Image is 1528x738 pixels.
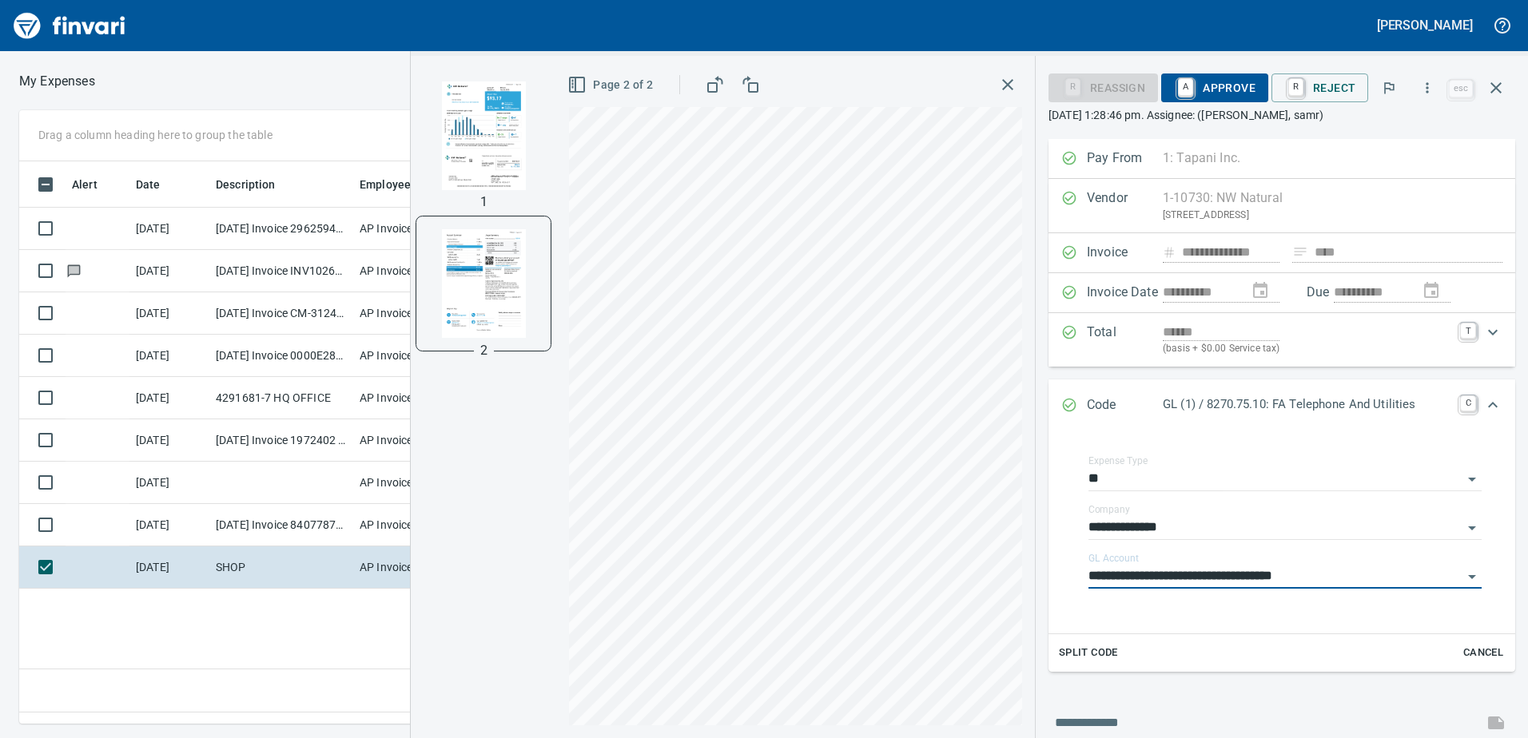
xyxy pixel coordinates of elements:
td: AP Invoices [353,335,473,377]
td: AP Invoices [353,250,473,292]
img: Finvari [10,6,129,45]
span: Has messages [66,265,82,276]
a: A [1178,78,1193,96]
p: GL (1) / 8270.75.10: FA Telephone And Utilities [1163,395,1450,414]
span: Employee [360,175,432,194]
img: Page 1 [429,81,538,190]
td: [DATE] [129,546,209,589]
td: AP Invoices [353,292,473,335]
span: Description [216,175,296,194]
span: Date [136,175,161,194]
button: Flag [1371,70,1407,105]
button: Cancel [1458,641,1509,665]
td: AP Invoices [353,462,473,504]
span: Alert [72,175,97,194]
button: Open [1461,468,1483,490]
td: AP Invoices [353,208,473,250]
span: Employee [360,175,411,194]
p: (basis + $0.00 Service tax) [1163,341,1450,357]
span: Description [216,175,276,194]
td: [DATE] Invoice INV10264176 from [GEOGRAPHIC_DATA] (1-24796) [209,250,353,292]
td: [DATE] [129,335,209,377]
td: [DATE] Invoice 29625949 from [PERSON_NAME] Hvac Services Inc (1-10453) [209,208,353,250]
td: AP Invoices [353,546,473,589]
p: 1 [480,192,487,212]
span: Page 2 of 2 [571,75,653,95]
img: Page 2 [429,229,538,338]
p: Code [1087,395,1163,416]
div: Reassign [1049,80,1158,93]
button: More [1410,70,1445,105]
label: GL Account [1088,553,1139,563]
td: [DATE] Invoice 8407787558 from Cintas Fas Lockbox (1-10173) [209,504,353,546]
label: Company [1088,505,1130,514]
p: Total [1087,323,1163,357]
span: Alert [72,175,118,194]
button: [PERSON_NAME] [1373,13,1477,38]
button: Open [1461,517,1483,539]
a: R [1288,78,1303,96]
p: 2 [480,341,487,360]
td: [DATE] Invoice CM-3124323 from United Site Services (1-11055) [209,292,353,335]
td: [DATE] Invoice 0000E28842395 from UPS (1-30551) [209,335,353,377]
span: Approve [1174,74,1255,101]
td: AP Invoices [353,419,473,462]
button: Open [1461,565,1483,588]
p: My Expenses [19,72,95,91]
button: Page 2 of 2 [564,70,659,100]
td: [DATE] [129,504,209,546]
button: AApprove [1161,73,1268,102]
td: [DATE] Invoice 1972402 from [PERSON_NAME] Co (1-23227) [209,419,353,462]
td: AP Invoices [353,504,473,546]
h5: [PERSON_NAME] [1377,17,1473,34]
td: 4291681-7 HQ OFFICE [209,377,353,419]
td: [DATE] [129,377,209,419]
td: [DATE] [129,419,209,462]
td: [DATE] [129,292,209,335]
nav: breadcrumb [19,72,95,91]
span: Reject [1284,74,1355,101]
td: [DATE] [129,250,209,292]
p: [DATE] 1:28:46 pm. Assignee: ([PERSON_NAME], samr) [1049,107,1515,123]
a: C [1460,395,1476,411]
p: Drag a column heading here to group the table [38,127,273,143]
span: Cancel [1462,644,1505,662]
div: Expand [1049,379,1515,432]
td: SHOP [209,546,353,589]
a: esc [1449,80,1473,97]
span: Close invoice [1445,69,1515,107]
button: Split Code [1055,641,1122,665]
div: Expand [1049,432,1515,672]
span: Split Code [1059,644,1118,662]
button: RReject [1271,73,1368,102]
a: T [1460,323,1476,339]
span: Date [136,175,181,194]
td: AP Invoices [353,377,473,419]
label: Expense Type [1088,456,1148,466]
td: [DATE] [129,208,209,250]
td: [DATE] [129,462,209,504]
div: Expand [1049,313,1515,367]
